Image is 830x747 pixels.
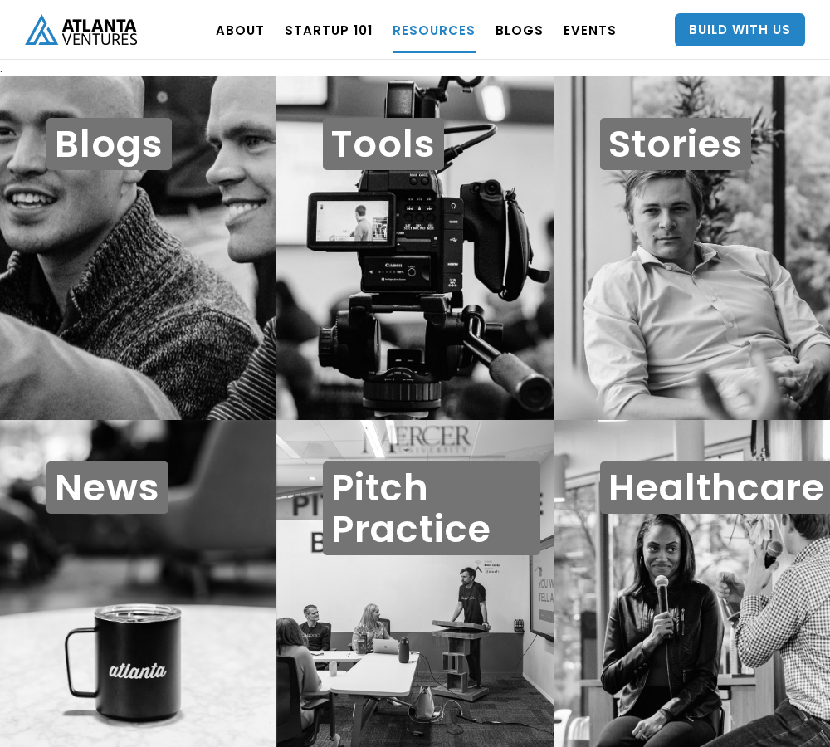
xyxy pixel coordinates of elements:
[276,76,553,420] a: Tools
[675,13,805,46] a: Build With Us
[496,7,544,53] a: BLOGS
[600,118,751,170] h1: Stories
[46,461,168,514] h1: News
[554,76,830,420] a: Stories
[564,7,617,53] a: EVENTS
[323,118,444,170] h1: Tools
[216,7,265,53] a: ABOUT
[323,461,539,555] h1: Pitch Practice
[46,118,172,170] h1: Blogs
[285,7,373,53] a: Startup 101
[393,7,476,53] a: RESOURCES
